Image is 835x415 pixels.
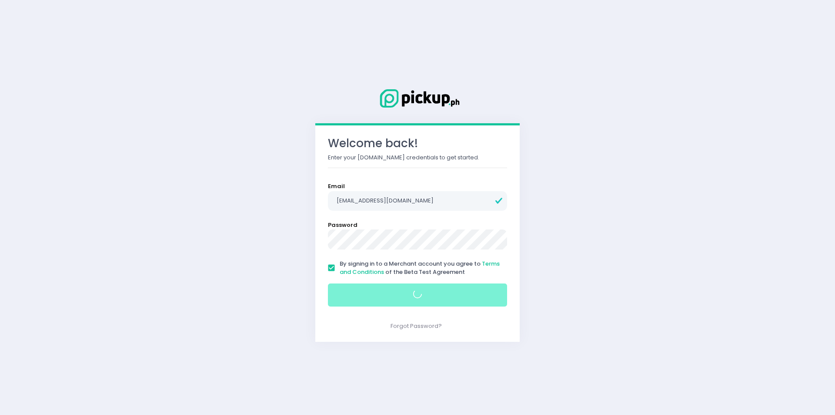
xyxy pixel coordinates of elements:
[328,221,357,229] label: Password
[328,191,507,211] input: Email
[340,260,500,277] span: By signing in to a Merchant account you agree to of the Beta Test Agreement
[328,137,507,150] h3: Welcome back!
[391,322,442,330] a: Forgot Password?
[374,88,461,109] img: Logo
[340,260,500,277] a: Terms and Conditions
[328,153,507,162] p: Enter your [DOMAIN_NAME] credentials to get started.
[328,182,345,191] label: Email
